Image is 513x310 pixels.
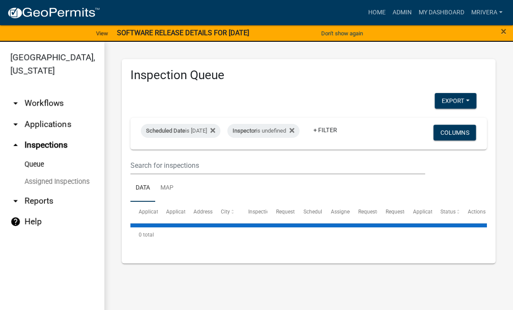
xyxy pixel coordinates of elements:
datatable-header-cell: Status [432,202,460,223]
button: Close [501,26,506,37]
span: Inspector [233,127,256,134]
datatable-header-cell: Requestor Phone [377,202,405,223]
span: Actions [468,209,486,215]
h3: Inspection Queue [130,68,487,83]
a: + Filter [306,122,344,138]
span: Requested Date [276,209,313,215]
i: arrow_drop_up [10,140,21,150]
div: is undefined [227,124,300,138]
a: Admin [389,4,415,21]
span: Application [139,209,166,215]
a: View [93,26,112,40]
button: Export [435,93,476,109]
button: Columns [433,125,476,140]
datatable-header-cell: Address [185,202,213,223]
div: is [DATE] [141,124,220,138]
span: City [221,209,230,215]
span: Application Type [166,209,206,215]
i: arrow_drop_down [10,196,21,206]
i: arrow_drop_down [10,98,21,109]
a: Data [130,174,155,202]
span: Scheduled Time [303,209,341,215]
datatable-header-cell: Inspection Type [240,202,267,223]
span: Requestor Phone [386,209,426,215]
a: mrivera [468,4,506,21]
datatable-header-cell: Requestor Name [350,202,377,223]
span: Address [193,209,213,215]
datatable-header-cell: Scheduled Time [295,202,322,223]
i: help [10,217,21,227]
span: Application Description [413,209,468,215]
datatable-header-cell: Requested Date [267,202,295,223]
span: Assigned Inspector [331,209,376,215]
datatable-header-cell: Actions [460,202,487,223]
input: Search for inspections [130,157,425,174]
datatable-header-cell: Application [130,202,158,223]
datatable-header-cell: Application Type [158,202,185,223]
span: Inspection Type [248,209,285,215]
span: Scheduled Date [146,127,185,134]
span: × [501,25,506,37]
datatable-header-cell: City [213,202,240,223]
datatable-header-cell: Application Description [405,202,432,223]
span: Requestor Name [358,209,397,215]
div: 0 total [130,224,487,246]
span: Status [440,209,456,215]
a: Map [155,174,179,202]
strong: SOFTWARE RELEASE DETAILS FOR [DATE] [117,29,249,37]
a: Home [365,4,389,21]
button: Don't show again [318,26,366,40]
a: My Dashboard [415,4,468,21]
datatable-header-cell: Assigned Inspector [322,202,350,223]
i: arrow_drop_down [10,119,21,130]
